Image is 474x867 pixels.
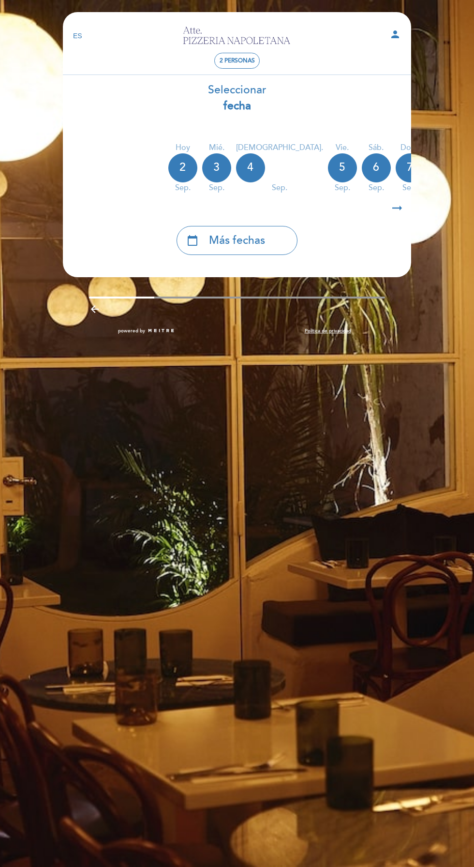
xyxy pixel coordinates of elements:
span: 2 personas [220,57,255,64]
div: 2 [168,153,197,182]
span: powered by [118,328,145,334]
i: person [389,29,401,40]
div: 6 [362,153,391,182]
div: sep. [362,182,391,194]
div: sep. [328,182,357,194]
div: sep. [236,182,323,194]
div: 7 [396,153,425,182]
div: Seleccionar [62,82,412,114]
div: 5 [328,153,357,182]
span: Más fechas [209,233,265,249]
button: person [389,29,401,43]
div: sep. [168,182,197,194]
div: dom. [396,142,425,153]
div: [DEMOGRAPHIC_DATA]. [236,142,323,153]
div: sáb. [362,142,391,153]
a: Atte. Pizzeria Napoletana [177,23,297,49]
i: arrow_backward [89,303,101,315]
div: 3 [202,153,231,182]
a: Política de privacidad [305,328,351,334]
div: sep. [202,182,231,194]
a: powered by [118,328,175,334]
div: Hoy [168,142,197,153]
div: mié. [202,142,231,153]
div: sep. [396,182,425,194]
div: vie. [328,142,357,153]
i: calendar_today [187,232,198,249]
b: fecha [223,99,251,113]
img: MEITRE [148,329,175,333]
i: arrow_right_alt [390,198,404,219]
div: 4 [236,153,265,182]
